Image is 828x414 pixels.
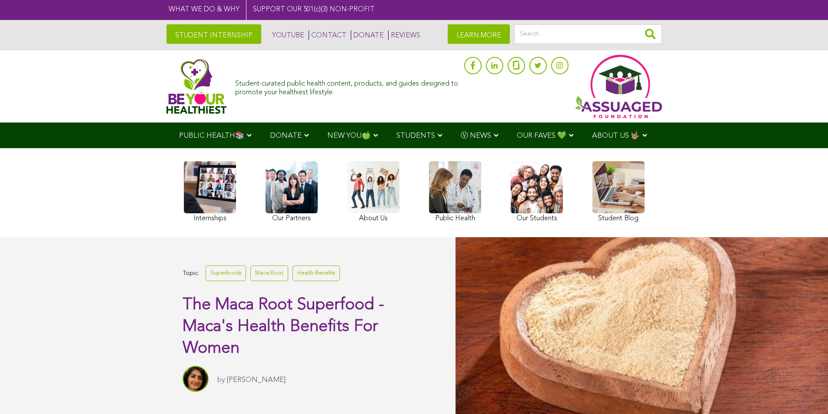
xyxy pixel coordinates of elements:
a: Maca Root [250,265,288,281]
a: DONATE [351,30,384,40]
span: Ⓥ NEWS [461,132,491,139]
a: Health Benefits [293,265,340,281]
div: Student-curated public health content, products, and guides designed to promote your healthiest l... [235,76,459,96]
span: NEW YOU🍏 [327,132,371,139]
span: DONATE [270,132,302,139]
img: Sitara Darvish [183,366,209,392]
a: STUDENT INTERNSHIP [166,24,261,44]
span: STUDENTS [396,132,435,139]
input: Search [514,24,662,44]
span: The Maca Root Superfood - Maca's Health Benefits For Women [183,297,384,357]
a: REVIEWS [388,30,420,40]
span: ABOUT US 🤟🏽 [592,132,640,139]
a: [PERSON_NAME] [227,376,286,384]
a: LEARN MORE [448,24,510,44]
span: Topic: [183,268,199,279]
div: Navigation Menu [166,123,662,148]
a: CONTACT [309,30,346,40]
img: Assuaged App [575,55,662,118]
a: YOUTUBE [270,30,304,40]
span: by [217,376,225,384]
a: Superfoods [206,265,246,281]
span: PUBLIC HEALTH📚 [179,132,244,139]
iframe: Chat Widget [785,372,828,414]
span: OUR FAVES 💚 [517,132,566,139]
img: glassdoor [513,61,519,70]
img: Assuaged [166,59,227,114]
